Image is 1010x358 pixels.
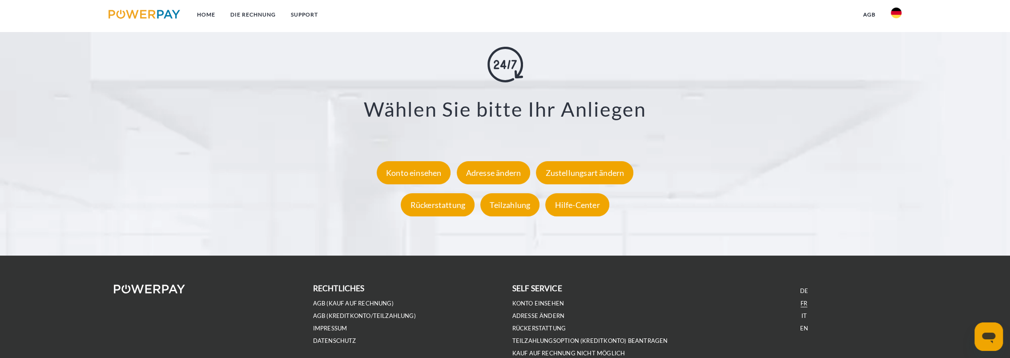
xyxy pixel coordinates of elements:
b: self service [512,284,562,293]
a: DE [800,287,808,295]
a: agb [856,7,883,23]
div: Zustellungsart ändern [536,161,633,184]
img: de [891,8,901,18]
a: DATENSCHUTZ [313,337,356,345]
a: SUPPORT [283,7,326,23]
iframe: Schaltfläche zum Öffnen des Messaging-Fensters [974,322,1003,351]
a: Rückerstattung [512,325,566,332]
a: IMPRESSUM [313,325,347,332]
b: rechtliches [313,284,365,293]
a: EN [800,325,808,332]
div: Adresse ändern [457,161,531,184]
a: Kauf auf Rechnung nicht möglich [512,350,625,357]
a: Konto einsehen [374,168,453,178]
img: logo-powerpay-white.svg [114,285,185,293]
a: Home [189,7,223,23]
a: Teilzahlung [478,200,542,210]
div: Rückerstattung [401,193,475,216]
a: Konto einsehen [512,300,564,307]
a: Teilzahlungsoption (KREDITKONTO) beantragen [512,337,668,345]
a: FR [801,300,807,307]
a: AGB (Kauf auf Rechnung) [313,300,394,307]
div: Konto einsehen [377,161,451,184]
a: Hilfe-Center [543,200,611,210]
div: Hilfe-Center [545,193,609,216]
a: Zustellungsart ändern [534,168,636,178]
a: Adresse ändern [455,168,533,178]
a: DIE RECHNUNG [223,7,283,23]
a: Rückerstattung [398,200,477,210]
h3: Wählen Sie bitte Ihr Anliegen [62,97,949,122]
a: AGB (Kreditkonto/Teilzahlung) [313,312,416,320]
img: logo-powerpay.svg [109,10,180,19]
div: Teilzahlung [480,193,539,216]
a: Adresse ändern [512,312,565,320]
img: online-shopping.svg [487,47,523,82]
a: IT [801,312,806,320]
